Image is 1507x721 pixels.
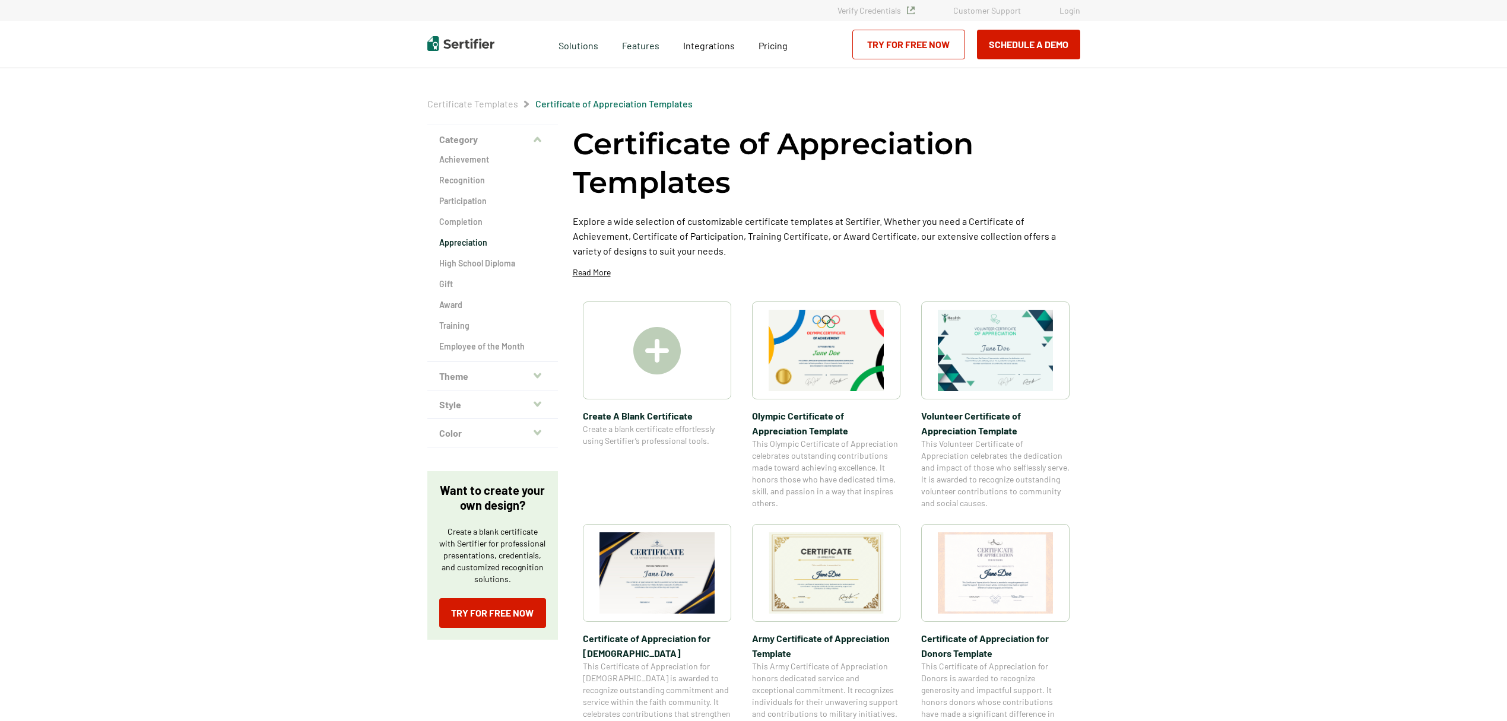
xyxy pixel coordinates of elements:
a: High School Diploma [439,258,546,269]
img: Certificate of Appreciation for Church​ [599,532,715,614]
span: Create A Blank Certificate [583,408,731,423]
a: Achievement [439,154,546,166]
span: This Volunteer Certificate of Appreciation celebrates the dedication and impact of those who self... [921,438,1070,509]
p: Read More [573,266,611,278]
a: Participation [439,195,546,207]
a: Recognition [439,174,546,186]
a: Award [439,299,546,311]
a: Certificate Templates [427,98,518,109]
img: Volunteer Certificate of Appreciation Template [938,310,1053,391]
img: Sertifier | Digital Credentialing Platform [427,36,494,51]
a: Try for Free Now [852,30,965,59]
a: Gift [439,278,546,290]
a: Login [1059,5,1080,15]
a: Pricing [759,37,788,52]
span: Certificate of Appreciation for [DEMOGRAPHIC_DATA]​ [583,631,731,660]
img: Olympic Certificate of Appreciation​ Template [769,310,884,391]
a: Completion [439,216,546,228]
span: Volunteer Certificate of Appreciation Template [921,408,1070,438]
span: This Army Certificate of Appreciation honors dedicated service and exceptional commitment. It rec... [752,660,900,720]
h1: Certificate of Appreciation Templates [573,125,1080,202]
span: This Olympic Certificate of Appreciation celebrates outstanding contributions made toward achievi... [752,438,900,509]
span: Pricing [759,40,788,51]
a: Try for Free Now [439,598,546,628]
span: Certificate of Appreciation for Donors​ Template [921,631,1070,660]
div: Category [427,154,558,362]
a: Volunteer Certificate of Appreciation TemplateVolunteer Certificate of Appreciation TemplateThis ... [921,301,1070,509]
span: Solutions [559,37,598,52]
a: Integrations [683,37,735,52]
span: Create a blank certificate effortlessly using Sertifier’s professional tools. [583,423,731,447]
div: Breadcrumb [427,98,693,110]
p: Want to create your own design? [439,483,546,513]
img: Create A Blank Certificate [633,327,681,374]
a: Customer Support [953,5,1021,15]
a: Training [439,320,546,332]
button: Color [427,419,558,447]
img: Army Certificate of Appreciation​ Template [769,532,884,614]
span: Features [622,37,659,52]
span: Certificate Templates [427,98,518,110]
span: Army Certificate of Appreciation​ Template [752,631,900,660]
a: Certificate of Appreciation Templates [535,98,693,109]
img: Verified [907,7,915,14]
span: Integrations [683,40,735,51]
a: Olympic Certificate of Appreciation​ TemplateOlympic Certificate of Appreciation​ TemplateThis Ol... [752,301,900,509]
span: Olympic Certificate of Appreciation​ Template [752,408,900,438]
button: Theme [427,362,558,390]
a: Appreciation [439,237,546,249]
span: Certificate of Appreciation Templates [535,98,693,110]
a: Verify Credentials [837,5,915,15]
img: Certificate of Appreciation for Donors​ Template [938,532,1053,614]
button: Category [427,125,558,154]
button: Style [427,390,558,419]
a: Employee of the Month [439,341,546,352]
p: Explore a wide selection of customizable certificate templates at Sertifier. Whether you need a C... [573,214,1080,258]
p: Create a blank certificate with Sertifier for professional presentations, credentials, and custom... [439,526,546,585]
